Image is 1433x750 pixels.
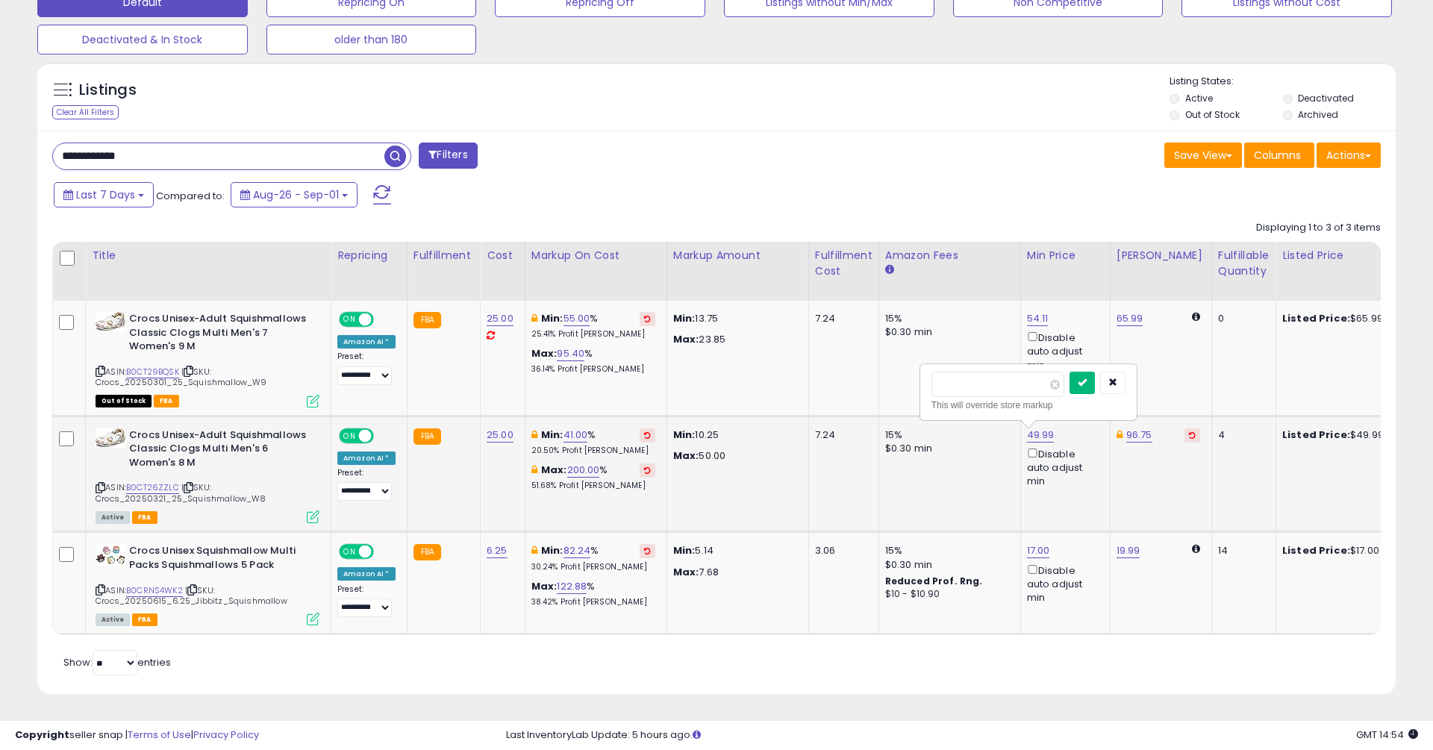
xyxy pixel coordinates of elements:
img: 41PJMh6W2iL._SL40_.jpg [96,428,125,448]
p: 25.41% Profit [PERSON_NAME] [531,329,655,340]
a: 95.40 [557,346,584,361]
p: 51.68% Profit [PERSON_NAME] [531,481,655,491]
div: ASIN: [96,544,319,624]
p: 10.25 [673,428,797,442]
a: 96.75 [1126,428,1152,443]
div: 15% [885,544,1009,557]
p: 13.75 [673,312,797,325]
strong: Max: [673,565,699,579]
div: Listed Price [1282,248,1411,263]
div: Markup on Cost [531,248,661,263]
a: 82.24 [563,543,591,558]
div: Fulfillable Quantity [1218,248,1270,279]
button: older than 180 [266,25,477,54]
div: Disable auto adjust min [1027,329,1099,372]
span: All listings currently available for purchase on Amazon [96,613,130,626]
p: 23.85 [673,333,797,346]
p: 20.50% Profit [PERSON_NAME] [531,446,655,456]
strong: Min: [673,428,696,442]
div: % [531,463,655,491]
div: 0 [1218,312,1264,325]
div: 7.24 [815,428,867,442]
div: Fulfillment Cost [815,248,872,279]
a: 25.00 [487,311,513,326]
button: Save View [1164,143,1242,168]
div: Clear All Filters [52,105,119,119]
b: Min: [541,311,563,325]
div: Amazon Fees [885,248,1014,263]
div: Amazon AI * [337,335,396,349]
strong: Max: [673,449,699,463]
h5: Listings [79,80,137,101]
span: FBA [132,511,157,524]
a: B0CT29BQSK [126,366,179,378]
a: Privacy Policy [193,728,259,742]
span: ON [340,546,359,558]
div: 3.06 [815,544,867,557]
button: Last 7 Days [54,182,154,207]
a: 17.00 [1027,543,1050,558]
span: Columns [1254,148,1301,163]
div: % [531,347,655,375]
span: | SKU: Crocs_20250615_6.25_Jibbitz_Squishmallow [96,584,287,607]
span: All listings that are currently out of stock and unavailable for purchase on Amazon [96,395,152,407]
b: Reduced Prof. Rng. [885,575,983,587]
a: B0CT26ZZLC [126,481,179,494]
div: Fulfillment [413,248,474,263]
b: Min: [541,543,563,557]
p: 30.24% Profit [PERSON_NAME] [531,562,655,572]
span: OFF [372,546,396,558]
button: Columns [1244,143,1314,168]
span: | SKU: Crocs_20250321_25_Squishmallow_W8 [96,481,266,504]
div: Last InventoryLab Update: 5 hours ago. [506,728,1418,743]
th: The percentage added to the cost of goods (COGS) that forms the calculator for Min & Max prices. [525,242,666,301]
a: 200.00 [567,463,600,478]
div: % [531,544,655,572]
strong: Min: [673,311,696,325]
a: 65.99 [1117,311,1143,326]
strong: Min: [673,543,696,557]
span: Compared to: [156,189,225,203]
strong: Copyright [15,728,69,742]
div: 15% [885,428,1009,442]
span: All listings currently available for purchase on Amazon [96,511,130,524]
b: Max: [531,579,558,593]
div: $49.99 [1282,428,1406,442]
b: Max: [541,463,567,477]
span: ON [340,429,359,442]
div: Preset: [337,468,396,501]
p: Listing States: [1170,75,1395,89]
span: Last 7 Days [76,187,135,202]
span: Show: entries [63,655,171,669]
span: 2025-09-9 14:54 GMT [1356,728,1418,742]
div: Min Price [1027,248,1104,263]
div: $0.30 min [885,442,1009,455]
b: Crocs Unisex Squishmallow Multi Packs Squishmallows 5 Pack [129,544,310,575]
button: Aug-26 - Sep-01 [231,182,358,207]
label: Deactivated [1298,92,1354,104]
strong: Max: [673,332,699,346]
span: OFF [372,429,396,442]
div: seller snap | | [15,728,259,743]
div: 4 [1218,428,1264,442]
b: Max: [531,346,558,360]
b: Crocs Unisex-Adult Squishmallows Classic Clogs Multi Men's 6 Women's 8 M [129,428,310,474]
label: Archived [1298,108,1338,121]
b: Listed Price: [1282,428,1350,442]
a: 54.11 [1027,311,1049,326]
div: % [531,580,655,607]
div: $10 - $10.90 [885,588,1009,601]
small: FBA [413,312,441,328]
b: Crocs Unisex-Adult Squishmallows Classic Clogs Multi Men's 7 Women's 9 M [129,312,310,357]
b: Listed Price: [1282,311,1350,325]
small: FBA [413,428,441,445]
button: Filters [419,143,477,169]
span: Aug-26 - Sep-01 [253,187,339,202]
span: | SKU: Crocs_20250301_25_Squishmallow_W9 [96,366,267,388]
p: 50.00 [673,449,797,463]
img: 41b69t4TZoL._SL40_.jpg [96,544,125,566]
p: 38.42% Profit [PERSON_NAME] [531,597,655,607]
div: Repricing [337,248,401,263]
label: Out of Stock [1185,108,1240,121]
div: Title [92,248,325,263]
